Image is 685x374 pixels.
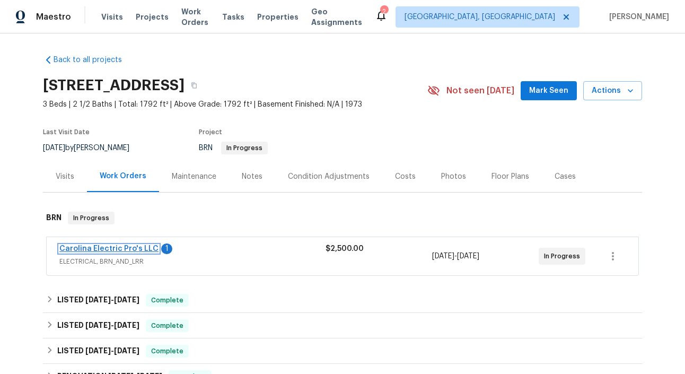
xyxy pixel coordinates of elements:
span: [PERSON_NAME] [605,12,669,22]
span: Properties [257,12,298,22]
button: Copy Address [185,76,204,95]
span: $2,500.00 [326,245,364,253]
span: [DATE] [114,321,139,329]
div: Visits [56,171,74,182]
span: Actions [592,84,634,98]
div: by [PERSON_NAME] [43,142,142,154]
span: [DATE] [114,296,139,303]
div: Photos [441,171,466,182]
span: [GEOGRAPHIC_DATA], [GEOGRAPHIC_DATA] [405,12,555,22]
a: Back to all projects [43,55,145,65]
h6: LISTED [57,294,139,307]
div: Notes [242,171,262,182]
span: Work Orders [181,6,209,28]
span: Not seen [DATE] [446,85,514,96]
span: Complete [147,320,188,331]
button: Actions [583,81,642,101]
span: - [432,251,479,262]
span: Last Visit Date [43,129,90,135]
span: Visits [101,12,123,22]
span: In Progress [222,145,267,151]
span: [DATE] [85,296,111,303]
span: - [85,296,139,303]
span: Mark Seen [529,84,568,98]
span: [DATE] [85,347,111,354]
h2: [STREET_ADDRESS] [43,80,185,91]
span: [DATE] [43,144,65,152]
div: LISTED [DATE]-[DATE]Complete [43,338,642,364]
span: In Progress [544,251,584,262]
button: Mark Seen [521,81,577,101]
div: Floor Plans [491,171,529,182]
div: Cases [555,171,576,182]
a: Carolina Electric Pro's LLC [59,245,159,253]
span: Project [199,129,222,135]
div: Maintenance [172,171,216,182]
div: Costs [395,171,416,182]
span: - [85,321,139,329]
span: BRN [199,144,268,152]
span: Maestro [36,12,71,22]
h6: LISTED [57,345,139,358]
div: Work Orders [100,171,146,181]
span: - [85,347,139,354]
span: [DATE] [432,253,454,260]
div: 2 [380,6,388,17]
span: ELECTRICAL, BRN_AND_LRR [59,256,326,267]
span: Tasks [222,13,244,21]
div: BRN In Progress [43,201,642,235]
span: Geo Assignments [311,6,362,28]
span: Complete [147,295,188,306]
span: [DATE] [114,347,139,354]
div: LISTED [DATE]-[DATE]Complete [43,313,642,338]
div: Condition Adjustments [288,171,370,182]
span: [DATE] [457,253,479,260]
div: LISTED [DATE]-[DATE]Complete [43,288,642,313]
span: [DATE] [85,321,111,329]
span: 3 Beds | 2 1/2 Baths | Total: 1792 ft² | Above Grade: 1792 ft² | Basement Finished: N/A | 1973 [43,99,427,110]
h6: BRN [46,212,62,224]
h6: LISTED [57,319,139,332]
span: In Progress [69,213,113,223]
span: Complete [147,346,188,356]
span: Projects [136,12,169,22]
div: 1 [161,243,172,254]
